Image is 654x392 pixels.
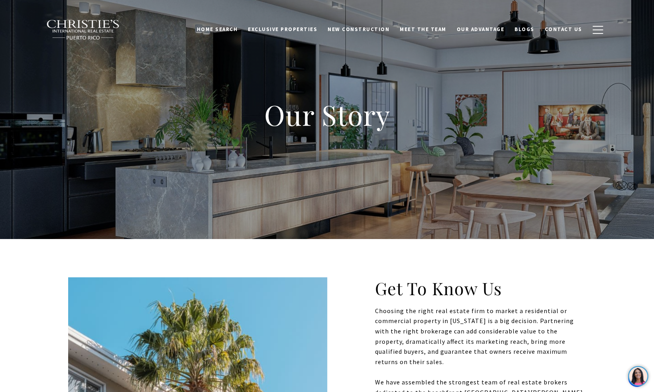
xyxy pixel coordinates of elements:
[192,22,243,37] a: Home Search
[168,97,487,132] h1: Our Story
[490,8,646,87] iframe: bss-luxurypresence
[395,22,452,37] a: Meet the Team
[452,22,510,37] a: Our Advantage
[375,277,586,300] h2: Get To Know Us
[322,22,395,37] a: New Construction
[46,20,120,40] img: Christie's International Real Estate black text logo
[243,22,322,37] a: Exclusive Properties
[328,26,389,33] span: New Construction
[248,26,317,33] span: Exclusive Properties
[457,26,505,33] span: Our Advantage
